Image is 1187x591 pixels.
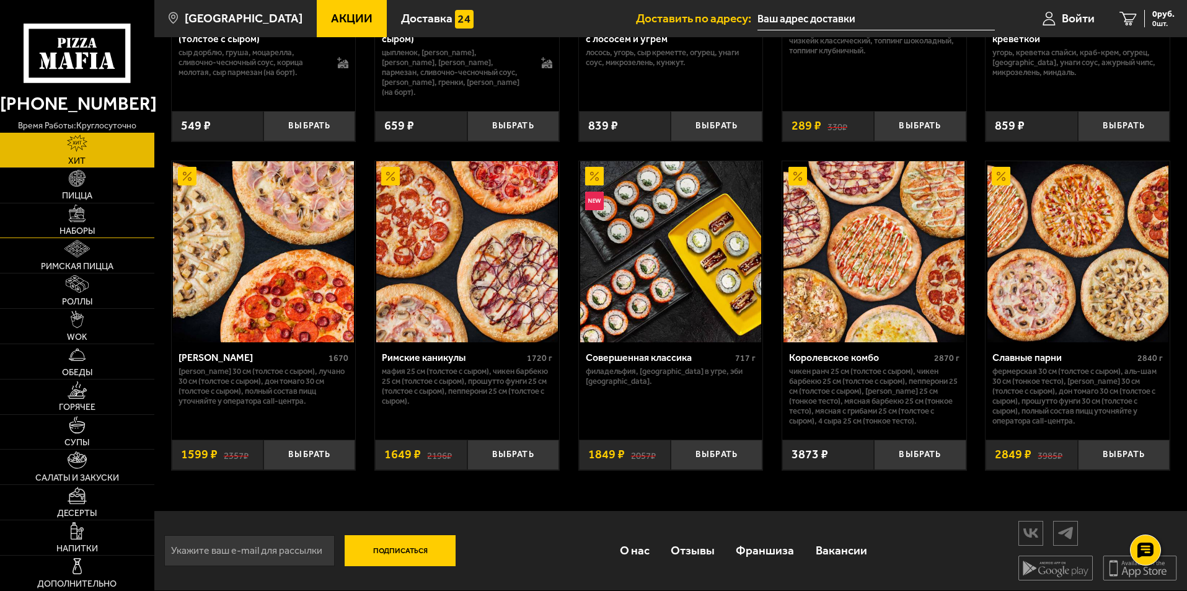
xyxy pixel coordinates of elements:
[164,535,335,566] input: Укажите ваш e-mail для рассылки
[68,157,86,166] span: Хит
[41,262,113,271] span: Римская пицца
[345,535,456,566] button: Подписаться
[179,367,349,406] p: [PERSON_NAME] 30 см (толстое с сыром), Лучано 30 см (толстое с сыром), Дон Томаго 30 см (толстое ...
[401,12,452,24] span: Доставка
[467,440,559,470] button: Выбрать
[792,120,821,132] span: 289 ₽
[382,352,524,363] div: Римские каникулы
[178,167,196,185] img: Акционный
[788,167,807,185] img: Акционный
[384,120,414,132] span: 659 ₽
[384,448,421,461] span: 1649 ₽
[1054,522,1077,544] img: tg
[874,111,966,141] button: Выбрать
[636,12,757,24] span: Доставить по адресу:
[995,448,1031,461] span: 2849 ₽
[382,367,552,406] p: Мафия 25 см (толстое с сыром), Чикен Барбекю 25 см (толстое с сыром), Прошутто Фунги 25 см (толст...
[660,530,725,571] a: Отзывы
[588,448,625,461] span: 1849 ₽
[586,367,756,386] p: Филадельфия, [GEOGRAPHIC_DATA] в угре, Эби [GEOGRAPHIC_DATA].
[735,353,756,363] span: 717 г
[62,368,92,377] span: Обеды
[992,167,1010,185] img: Акционный
[59,403,95,412] span: Горячее
[579,161,763,342] a: АкционныйНовинкаСовершенная классика
[455,10,474,29] img: 15daf4d41897b9f0e9f617042186c801.svg
[789,367,960,426] p: Чикен Ранч 25 см (толстое с сыром), Чикен Барбекю 25 см (толстое с сыром), Пепперони 25 см (толст...
[792,448,828,461] span: 3873 ₽
[789,36,960,56] p: Чизкейк классический, топпинг шоколадный, топпинг клубничный.
[382,48,529,97] p: цыпленок, [PERSON_NAME], [PERSON_NAME], [PERSON_NAME], пармезан, сливочно-чесночный соус, [PERSON...
[56,544,98,553] span: Напитки
[631,448,656,461] s: 2057 ₽
[173,161,354,342] img: Хет Трик
[992,48,1163,78] p: угорь, креветка спайси, краб-крем, огурец, [GEOGRAPHIC_DATA], унаги соус, ажурный чипс, микрозеле...
[1038,448,1062,461] s: 3985 ₽
[725,530,805,571] a: Франшиза
[1019,522,1043,544] img: vk
[671,111,762,141] button: Выбрать
[1152,20,1175,27] span: 0 шт.
[586,352,733,363] div: Совершенная классика
[375,161,559,342] a: АкционныйРимские каникулы
[1137,353,1163,363] span: 2840 г
[224,448,249,461] s: 2357 ₽
[37,580,117,589] span: Дополнительно
[1152,10,1175,19] span: 0 руб.
[57,509,97,518] span: Десерты
[331,12,373,24] span: Акции
[179,48,325,78] p: сыр дорблю, груша, моцарелла, сливочно-чесночный соус, корица молотая, сыр пармезан (на борт).
[467,111,559,141] button: Выбрать
[671,440,762,470] button: Выбрать
[62,298,92,306] span: Роллы
[67,333,87,342] span: WOK
[35,474,119,482] span: Салаты и закуски
[827,120,847,132] s: 330 ₽
[527,353,552,363] span: 1720 г
[934,353,960,363] span: 2870 г
[1078,440,1170,470] button: Выбрать
[783,161,964,342] img: Королевское комбо
[585,167,604,185] img: Акционный
[995,120,1025,132] span: 859 ₽
[805,530,878,571] a: Вакансии
[992,367,1163,426] p: Фермерская 30 см (толстое с сыром), Аль-Шам 30 см (тонкое тесто), [PERSON_NAME] 30 см (толстое с ...
[263,440,355,470] button: Выбрать
[60,227,95,236] span: Наборы
[263,111,355,141] button: Выбрать
[64,438,89,447] span: Супы
[789,352,931,363] div: Королевское комбо
[609,530,660,571] a: О нас
[172,161,356,342] a: АкционныйХет Трик
[185,12,302,24] span: [GEOGRAPHIC_DATA]
[588,120,618,132] span: 839 ₽
[782,161,966,342] a: АкционныйКоролевское комбо
[179,352,326,363] div: [PERSON_NAME]
[427,448,452,461] s: 2196 ₽
[757,7,995,30] input: Ваш адрес доставки
[1062,12,1095,24] span: Войти
[585,192,604,210] img: Новинка
[181,120,211,132] span: 549 ₽
[329,353,348,363] span: 1670
[381,167,400,185] img: Акционный
[986,161,1170,342] a: АкционныйСлавные парни
[992,352,1134,363] div: Славные парни
[580,161,761,342] img: Совершенная классика
[1078,111,1170,141] button: Выбрать
[181,448,218,461] span: 1599 ₽
[62,192,92,200] span: Пицца
[874,440,966,470] button: Выбрать
[376,161,557,342] img: Римские каникулы
[586,48,756,68] p: лосось, угорь, Сыр креметте, огурец, унаги соус, микрозелень, кунжут.
[987,161,1168,342] img: Славные парни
